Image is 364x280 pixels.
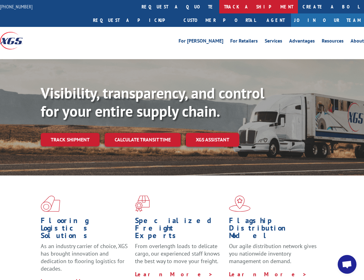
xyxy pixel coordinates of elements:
[135,196,150,212] img: xgs-icon-focused-on-flooring-red
[351,38,364,45] a: About
[105,133,181,146] a: Calculate transit time
[179,13,260,27] a: Customer Portal
[135,271,213,278] a: Learn More >
[41,242,128,272] span: As an industry carrier of choice, XGS has brought innovation and dedication to flooring logistics...
[229,217,319,242] h1: Flagship Distribution Model
[41,196,60,212] img: xgs-icon-total-supply-chain-intelligence-red
[186,133,239,146] a: XGS ASSISTANT
[229,196,251,212] img: xgs-icon-flagship-distribution-model-red
[41,133,100,146] a: Track shipment
[135,242,225,270] p: From overlength loads to delicate cargo, our experienced staff knows the best way to move your fr...
[291,13,364,27] a: Join Our Team
[179,38,223,45] a: For [PERSON_NAME]
[229,242,317,265] span: Our agile distribution network gives you nationwide inventory management on demand.
[338,255,356,274] div: Open chat
[265,38,282,45] a: Services
[322,38,344,45] a: Resources
[260,13,291,27] a: Agent
[88,13,179,27] a: Request a pickup
[229,271,307,278] a: Learn More >
[289,38,315,45] a: Advantages
[41,217,130,242] h1: Flooring Logistics Solutions
[41,83,264,121] b: Visibility, transparency, and control for your entire supply chain.
[230,38,258,45] a: For Retailers
[135,217,225,242] h1: Specialized Freight Experts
